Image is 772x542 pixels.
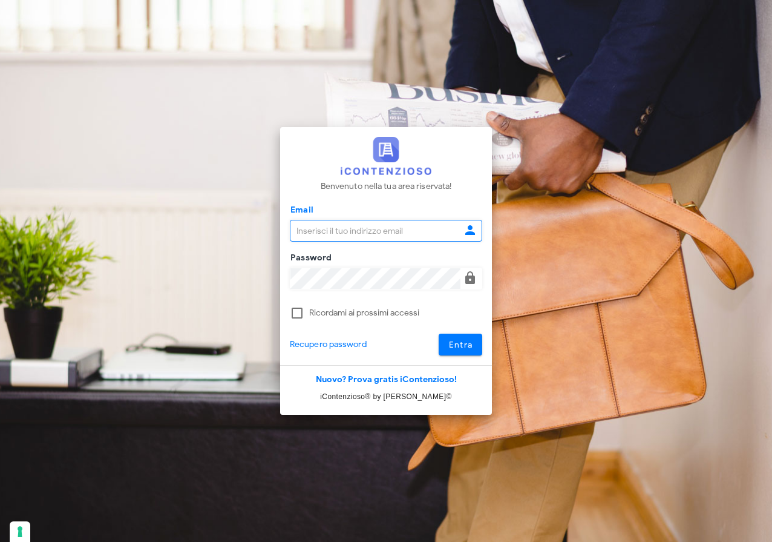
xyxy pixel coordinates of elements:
[290,220,460,241] input: Inserisci il tuo indirizzo email
[316,374,457,385] a: Nuovo? Prova gratis iContenzioso!
[290,338,367,351] a: Recupero password
[309,307,482,319] label: Ricordami ai prossimi accessi
[287,252,332,264] label: Password
[448,340,473,350] span: Entra
[10,521,30,542] button: Le tue preferenze relative al consenso per le tecnologie di tracciamento
[321,180,452,193] p: Benvenuto nella tua area riservata!
[287,204,313,216] label: Email
[439,334,483,355] button: Entra
[280,391,492,403] p: iContenzioso® by [PERSON_NAME]©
